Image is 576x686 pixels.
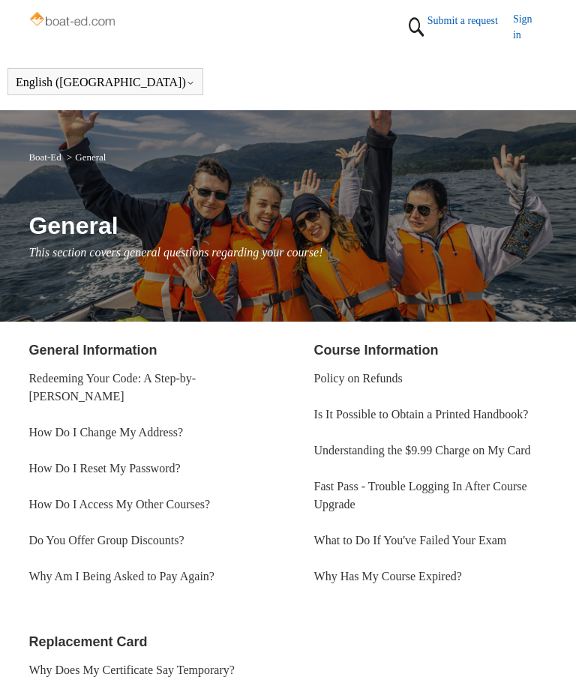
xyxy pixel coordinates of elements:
a: How Do I Change My Address? [28,426,183,439]
a: Redeeming Your Code: A Step-by-[PERSON_NAME] [28,372,196,403]
a: Why Does My Certificate Say Temporary? [28,664,235,676]
a: Is It Possible to Obtain a Printed Handbook? [314,408,529,421]
h1: General [28,208,547,244]
a: General Information [28,343,157,358]
a: Boat-Ed [28,151,61,163]
a: Fast Pass - Trouble Logging In After Course Upgrade [314,480,527,511]
a: Why Am I Being Asked to Pay Again? [28,570,214,583]
a: Course Information [314,343,439,358]
div: Live chat [526,636,565,675]
li: General [64,151,106,163]
p: This section covers general questions regarding your course! [28,244,547,262]
li: Boat-Ed [28,151,64,163]
img: Boat-Ed Help Center home page [28,9,118,31]
a: Understanding the $9.99 Charge on My Card [314,444,531,457]
img: 01HZPCYTXV3JW8MJV9VD7EMK0H [405,11,427,43]
a: How Do I Access My Other Courses? [28,498,210,511]
a: What to Do If You've Failed Your Exam [314,534,507,547]
a: Do You Offer Group Discounts? [28,534,184,547]
a: Policy on Refunds [314,372,403,385]
a: Replacement Card [28,634,147,649]
a: Submit a request [427,13,513,28]
a: Sign in [513,11,547,43]
a: How Do I Reset My Password? [28,462,180,475]
a: Why Has My Course Expired? [314,570,462,583]
button: English ([GEOGRAPHIC_DATA]) [16,76,195,89]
